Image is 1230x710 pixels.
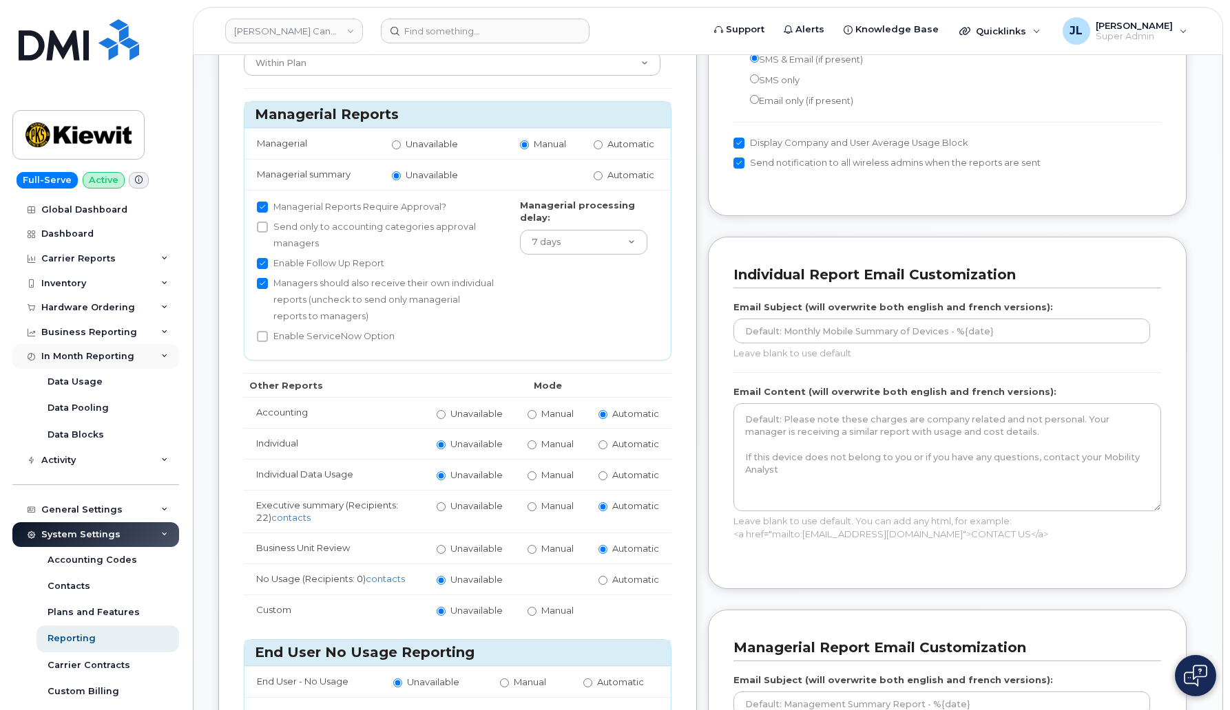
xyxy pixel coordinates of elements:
span: Super Admin [1096,31,1173,42]
label: Managerial Reports Require Approval? [257,199,446,215]
input: Unavailable [437,576,446,585]
span: Support [726,23,764,36]
input: Managers should also receive their own individual reports (uncheck to send only managerial report... [257,278,268,289]
span: Automatic [607,169,654,180]
input: Unavailable [392,140,401,149]
span: Unavailable [450,543,503,554]
input: Unavailable [437,440,446,449]
span: Manual [541,408,574,419]
input: Send only to accounting categories approval managers [257,222,268,233]
input: Unavailable [437,545,446,554]
input: Unavailable [437,607,446,616]
span: Automatic [612,500,659,511]
td: End User - No Usage [244,666,381,697]
span: Automatic [612,469,659,480]
label: Email Subject (will overwrite both english and french versions): [733,674,1053,687]
input: Manual [528,410,536,419]
span: Unavailable [450,469,503,480]
span: Alerts [795,23,824,36]
img: Open chat [1184,665,1207,687]
span: Manual [541,500,574,511]
span: [PERSON_NAME] [1096,20,1173,31]
div: Quicklinks [950,17,1050,45]
input: Manual [528,545,536,554]
span: Quicklinks [976,25,1026,36]
input: SMS & Email (if present) [750,54,759,63]
input: Default: Monthly Mobile Summary of Devices - %{date} [733,319,1150,343]
td: Custom [244,594,424,625]
span: Manual [541,605,574,616]
a: contacts [366,573,405,584]
input: Automatic [598,502,607,511]
a: Knowledge Base [834,16,948,43]
input: Unavailable [392,171,401,180]
th: Other Reports [244,373,424,398]
span: Unavailable [406,169,458,180]
span: Unavailable [406,138,458,149]
span: Manual [534,138,566,149]
label: Managers should also receive their own individual reports (uncheck to send only managerial report... [257,275,495,325]
input: Enable ServiceNow Option [257,331,268,342]
span: Unavailable [450,408,503,419]
input: Unavailable [437,410,446,419]
input: Automatic [598,440,607,449]
input: Manual [528,502,536,511]
span: Manual [541,543,574,554]
span: Unavailable [407,676,459,687]
label: SMS & Email (if present) [733,51,863,68]
label: Managerial processing delay: [520,199,647,224]
label: Email Content (will overwrite both english and french versions): [733,385,1056,398]
input: Unavailable [393,678,402,687]
label: Enable Follow Up Report [257,255,384,272]
span: Knowledge Base [855,23,939,36]
td: Executive summary (Recipients: 22) [244,490,424,532]
td: No Usage (Recipients: 0) [244,563,424,594]
span: Automatic [607,138,654,149]
input: Automatic [598,545,607,554]
label: Email only (if present) [733,92,853,109]
span: Manual [541,438,574,449]
input: Manual [528,440,536,449]
label: SMS only [733,72,800,89]
input: Enable Follow Up Report [257,258,268,269]
div: Jason Lepore [1053,17,1197,45]
span: JL [1070,23,1083,39]
span: Manual [514,676,546,687]
h3: Individual Report Email Customization [733,266,1151,284]
a: Alerts [774,16,834,43]
span: Manual [541,469,574,480]
input: Unavailable [437,471,446,480]
input: Display Company and User Average Usage Block [733,138,744,149]
input: Email only (if present) [750,95,759,104]
input: Manual [528,607,536,616]
span: Automatic [612,408,659,419]
span: Automatic [612,543,659,554]
input: SMS only [750,74,759,83]
span: Automatic [612,574,659,585]
span: Unavailable [450,605,503,616]
td: Accounting [244,397,424,428]
a: Kiewit Canada Inc [225,19,363,43]
label: Send only to accounting categories approval managers [257,219,495,252]
span: Unavailable [450,438,503,449]
label: Enable ServiceNow Option [257,328,395,345]
input: Automatic [598,471,607,480]
p: Leave blank to use default. You can add any html, for example: <a href="mailto:[EMAIL_ADDRESS][DO... [733,515,1161,540]
input: Unavailable [437,502,446,511]
h3: End User No Usage Reporting [255,643,660,662]
h3: Managerial Reports [255,105,660,124]
label: Email Subject (will overwrite both english and french versions): [733,301,1053,314]
span: Automatic [597,676,644,687]
input: Automatic [594,171,603,180]
span: Unavailable [450,574,503,585]
input: Automatic [594,140,603,149]
input: Automatic [598,410,607,419]
td: Individual Data Usage [244,459,424,490]
input: Send notification to all wireless admins when the reports are sent [733,158,744,169]
input: Manual [500,678,509,687]
td: Managerial summary [244,159,379,190]
span: Automatic [612,438,659,449]
input: Manual [528,471,536,480]
input: Automatic [583,678,592,687]
td: Business Unit Review [244,532,424,563]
